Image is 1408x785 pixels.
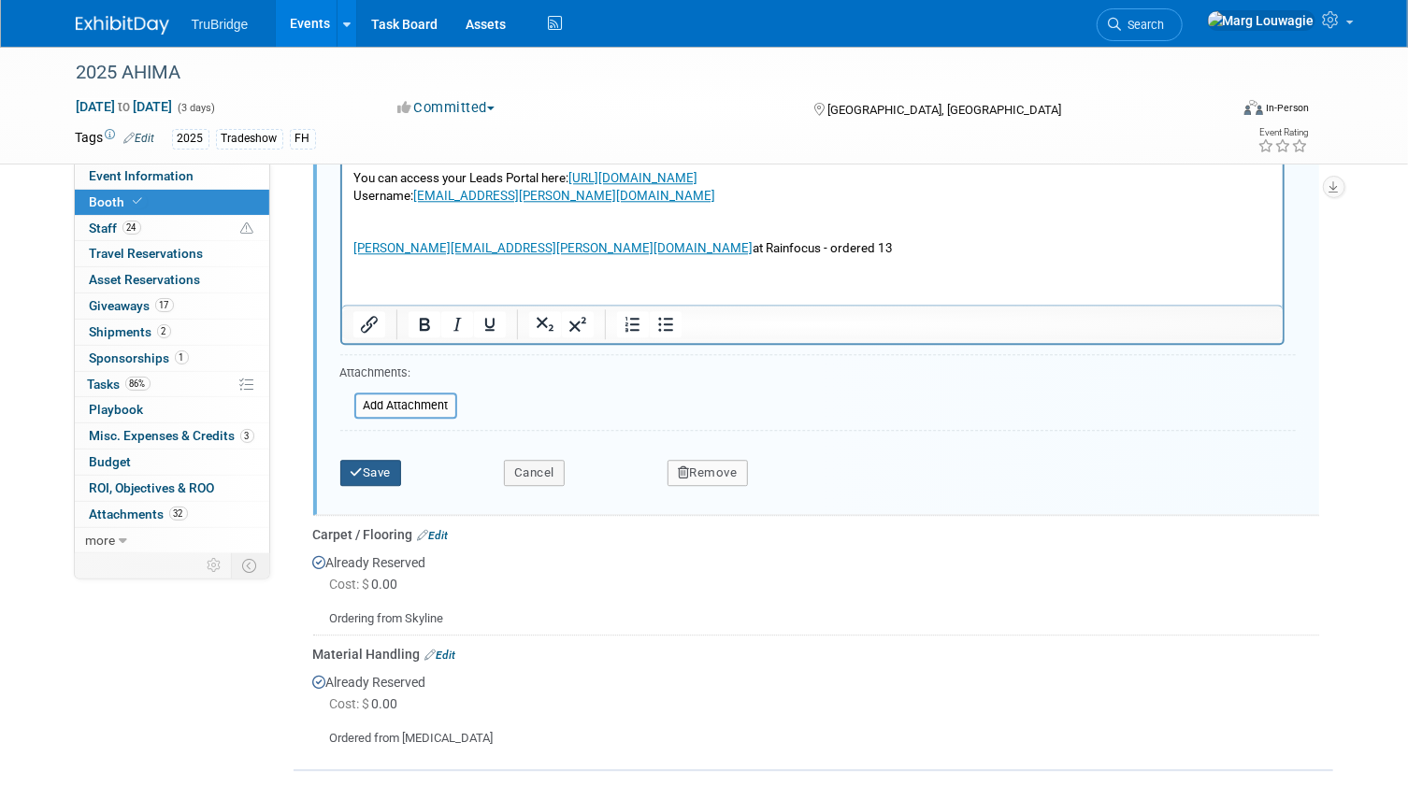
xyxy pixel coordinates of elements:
[425,649,456,662] a: Edit
[528,311,560,337] button: Subscript
[88,377,151,392] span: Tasks
[330,577,406,592] span: 0.00
[75,372,269,397] a: Tasks86%
[76,128,155,150] td: Tags
[75,502,269,527] a: Attachments32
[90,168,194,183] span: Event Information
[313,525,1319,544] div: Carpet / Flooring
[75,190,269,215] a: Booth
[408,311,439,337] button: Bold
[561,311,593,337] button: Superscript
[313,595,1319,628] div: Ordering from Skyline
[90,324,171,339] span: Shipments
[1244,100,1263,115] img: Format-Inperson.png
[76,16,169,35] img: ExhibitDay
[125,377,151,391] span: 86%
[90,454,132,469] span: Budget
[124,132,155,145] a: Edit
[90,402,144,417] span: Playbook
[313,715,1319,748] div: Ordered from [MEDICAL_DATA]
[157,324,171,338] span: 2
[668,460,748,486] button: Remove
[313,544,1319,628] div: Already Reserved
[75,320,269,345] a: Shipments2
[1207,10,1315,31] img: Marg Louwagie
[90,298,174,313] span: Giveaways
[1258,128,1309,137] div: Event Rating
[155,298,174,312] span: 17
[199,553,232,578] td: Personalize Event Tab Strip
[649,311,681,337] button: Bullet list
[90,507,188,521] span: Attachments
[616,311,648,337] button: Numbered list
[231,553,269,578] td: Toggle Event Tabs
[342,128,1283,305] iframe: Rich Text Area
[90,246,204,261] span: Travel Reservations
[75,164,269,189] a: Event Information
[172,129,209,149] div: 2025
[313,645,1319,664] div: Material Handling
[391,98,502,118] button: Committed
[75,476,269,501] a: ROI, Objectives & ROO
[134,196,143,207] i: Booth reservation complete
[313,664,1319,748] div: Already Reserved
[340,364,457,386] div: Attachments:
[330,577,372,592] span: Cost: $
[241,221,254,237] span: Potential Scheduling Conflict -- at least one attendee is tagged in another overlapping event.
[330,696,372,711] span: Cost: $
[75,346,269,371] a: Sponsorships1
[290,129,316,149] div: FH
[330,696,406,711] span: 0.00
[75,397,269,422] a: Playbook
[169,507,188,521] span: 32
[177,102,216,114] span: (3 days)
[75,528,269,553] a: more
[240,429,254,443] span: 3
[353,311,385,337] button: Insert/edit link
[216,129,283,149] div: Tradeshow
[827,103,1061,117] span: [GEOGRAPHIC_DATA], [GEOGRAPHIC_DATA]
[90,480,215,495] span: ROI, Objectives & ROO
[75,216,269,241] a: Staff24
[75,450,269,475] a: Budget
[192,17,249,32] span: TruBridge
[1266,101,1310,115] div: In-Person
[122,221,141,235] span: 24
[75,423,269,449] a: Misc. Expenses & Credits3
[175,350,189,364] span: 1
[90,194,147,209] span: Booth
[504,460,565,486] button: Cancel
[1097,8,1183,41] a: Search
[86,533,116,548] span: more
[70,56,1205,90] div: 2025 AHIMA
[90,272,201,287] span: Asset Reservations
[75,293,269,319] a: Giveaways17
[76,98,174,115] span: [DATE] [DATE]
[418,529,449,542] a: Edit
[90,350,189,365] span: Sponsorships
[440,311,472,337] button: Italic
[75,241,269,266] a: Travel Reservations
[90,428,254,443] span: Misc. Expenses & Credits
[75,267,269,293] a: Asset Reservations
[473,311,505,337] button: Underline
[1122,18,1165,32] span: Search
[1128,97,1310,125] div: Event Format
[340,460,402,486] button: Save
[116,99,134,114] span: to
[90,221,141,235] span: Staff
